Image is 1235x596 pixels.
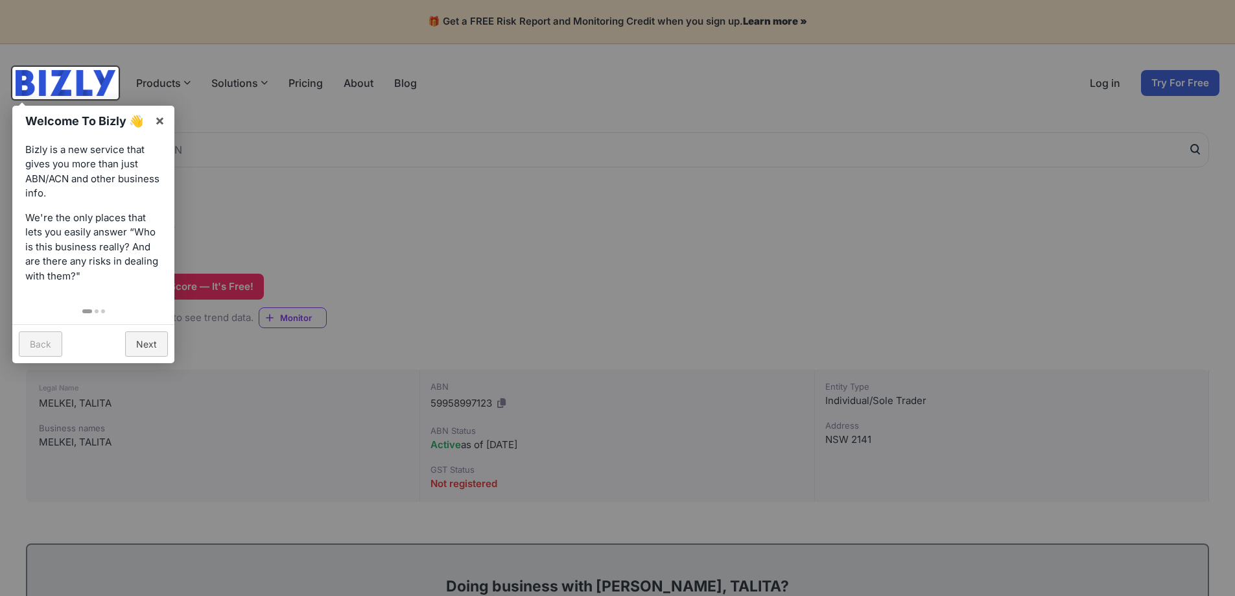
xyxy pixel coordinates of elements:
[125,331,168,357] a: Next
[25,112,148,130] h1: Welcome To Bizly 👋
[25,211,161,284] p: We're the only places that lets you easily answer “Who is this business really? And are there any...
[19,331,62,357] a: Back
[25,143,161,201] p: Bizly is a new service that gives you more than just ABN/ACN and other business info.
[145,106,174,135] a: ×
